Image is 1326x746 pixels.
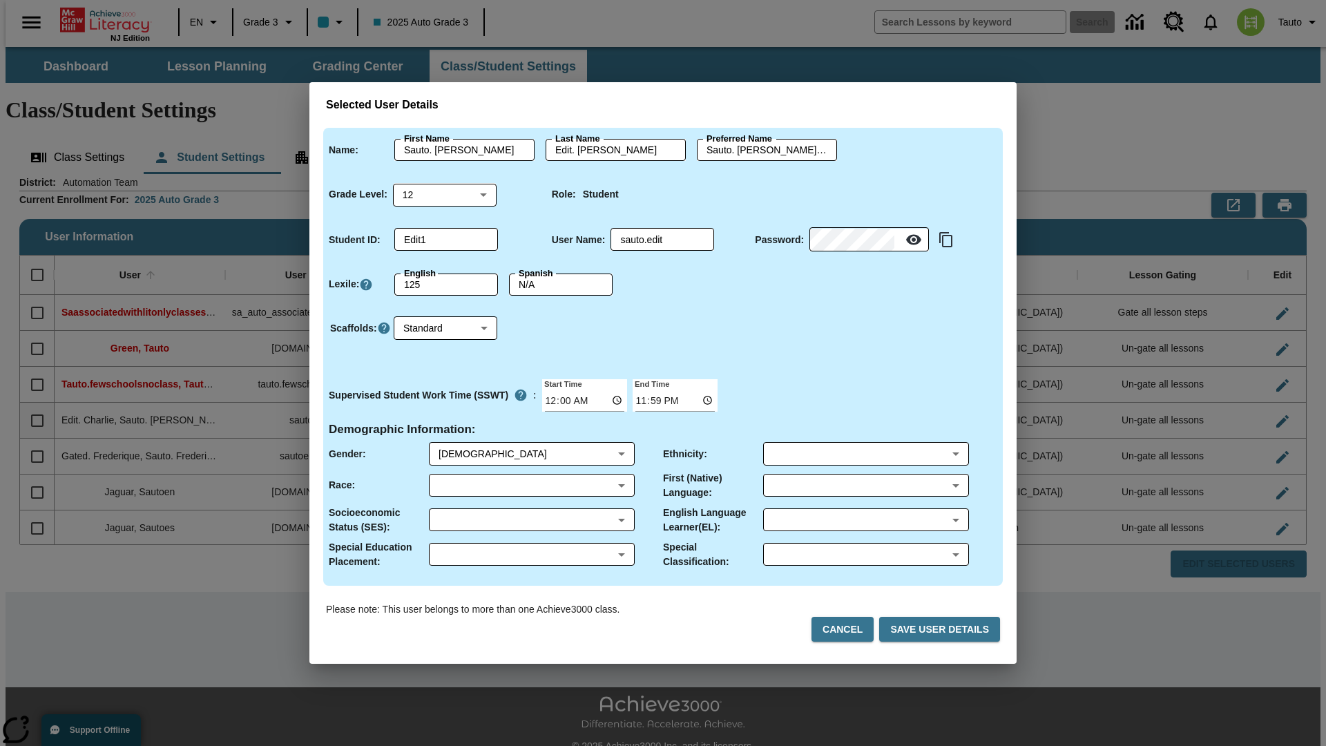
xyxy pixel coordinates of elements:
[404,133,450,145] label: First Name
[326,602,619,617] p: Please note: This user belongs to more than one Achieve3000 class.
[439,447,613,461] div: Male
[811,617,874,642] button: Cancel
[552,187,576,202] p: Role :
[555,133,599,145] label: Last Name
[329,423,476,437] h4: Demographic Information :
[552,233,606,247] p: User Name :
[329,478,355,492] p: Race :
[707,133,772,145] label: Preferred Name
[326,99,1000,112] h3: Selected User Details
[519,267,553,280] label: Spanish
[879,617,1000,642] button: Save User Details
[663,506,763,535] p: English Language Learner(EL) :
[583,187,619,202] p: Student
[663,471,763,500] p: First (Native) Language :
[329,143,358,157] p: Name :
[329,540,429,569] p: Special Education Placement :
[329,277,359,291] p: Lexile :
[934,228,958,251] button: Copy text to clipboard
[359,278,373,291] a: Click here to know more about Lexiles, Will open in new tab
[329,383,537,408] div: :
[542,378,582,389] label: Start Time
[611,229,714,251] div: User Name
[508,383,533,408] button: Supervised Student Work Time is the timeframe when students can take LevelSet and when lessons ar...
[394,317,497,340] div: Standard
[329,388,508,403] p: Supervised Student Work Time (SSWT)
[329,233,381,247] p: Student ID :
[663,540,763,569] p: Special Classification :
[394,229,498,251] div: Student ID
[394,317,497,340] div: Scaffolds
[330,321,377,336] p: Scaffolds :
[329,506,429,535] p: Socioeconomic Status (SES) :
[809,229,929,251] div: Password
[393,183,497,206] div: 12
[329,187,387,202] p: Grade Level :
[900,226,928,254] button: Reveal Password
[663,447,707,461] p: Ethnicity :
[393,183,497,206] div: Grade Level
[633,378,669,389] label: End Time
[377,321,391,336] button: Click here to know more about Scaffolds
[329,447,366,461] p: Gender :
[404,267,436,280] label: English
[755,233,804,247] p: Password :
